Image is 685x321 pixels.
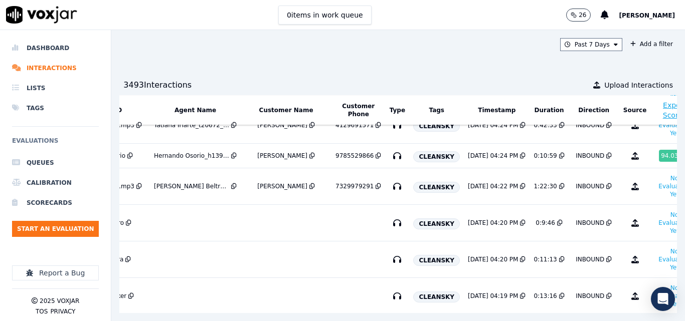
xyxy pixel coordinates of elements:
[154,182,229,190] div: [PERSON_NAME] Beltran_l13923_CLEANSKY
[576,292,604,300] div: INBOUND
[123,79,192,91] div: 3493 Interaction s
[12,221,99,237] button: Start an Evaluation
[468,292,518,300] div: [DATE] 04:19 PM
[534,152,557,160] div: 0:10:59
[257,182,307,190] div: [PERSON_NAME]
[413,151,460,162] span: CLEANSKY
[413,255,460,266] span: CLEANSKY
[335,182,374,190] div: 7329979291
[36,307,48,315] button: TOS
[12,173,99,193] a: Calibration
[12,193,99,213] a: Scorecards
[413,121,460,132] span: CLEANSKY
[579,11,586,19] p: 26
[12,58,99,78] a: Interactions
[175,106,216,114] button: Agent Name
[335,121,374,129] div: 4129691571
[413,291,460,302] span: CLEANSKY
[535,106,564,114] button: Duration
[259,106,313,114] button: Customer Name
[626,38,677,50] button: Add a filter
[40,297,79,305] p: 2025 Voxjar
[619,9,685,21] button: [PERSON_NAME]
[619,12,675,19] span: [PERSON_NAME]
[6,6,77,24] img: voxjar logo
[335,102,381,118] button: Customer Phone
[566,9,601,22] button: 26
[478,106,516,114] button: Timestamp
[12,38,99,58] a: Dashboard
[12,265,99,280] button: Report a Bug
[651,287,675,311] div: Open Intercom Messenger
[154,152,229,160] div: Hernando Osorio_h13903_CLEANSKY
[468,152,518,160] div: [DATE] 04:24 PM
[12,153,99,173] a: Queues
[534,121,557,129] div: 0:42:33
[390,106,405,114] button: Type
[560,38,622,51] button: Past 7 Days
[50,307,75,315] button: Privacy
[534,292,557,300] div: 0:13:16
[257,121,307,129] div: [PERSON_NAME]
[335,152,374,160] div: 9785529866
[536,219,555,227] div: 0:9:46
[576,121,604,129] div: INBOUND
[413,182,460,193] span: CLEANSKY
[468,182,518,190] div: [DATE] 04:22 PM
[593,80,673,90] button: Upload Interactions
[468,255,518,263] div: [DATE] 04:20 PM
[257,152,307,160] div: [PERSON_NAME]
[576,219,604,227] div: INBOUND
[468,121,518,129] div: [DATE] 04:24 PM
[12,78,99,98] a: Lists
[12,135,99,153] h6: Evaluations
[566,9,591,22] button: 26
[623,106,647,114] button: Source
[534,182,557,190] div: 1:22:30
[413,218,460,229] span: CLEANSKY
[576,182,604,190] div: INBOUND
[154,121,229,129] div: Tatiana Iriarte_t20672_CLEANSKY
[578,106,609,114] button: Direction
[429,106,444,114] button: Tags
[468,219,518,227] div: [DATE] 04:20 PM
[278,6,372,25] button: 0items in work queue
[576,255,604,263] div: INBOUND
[534,255,557,263] div: 0:11:13
[12,98,99,118] a: Tags
[604,80,673,90] span: Upload Interactions
[576,152,604,160] div: INBOUND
